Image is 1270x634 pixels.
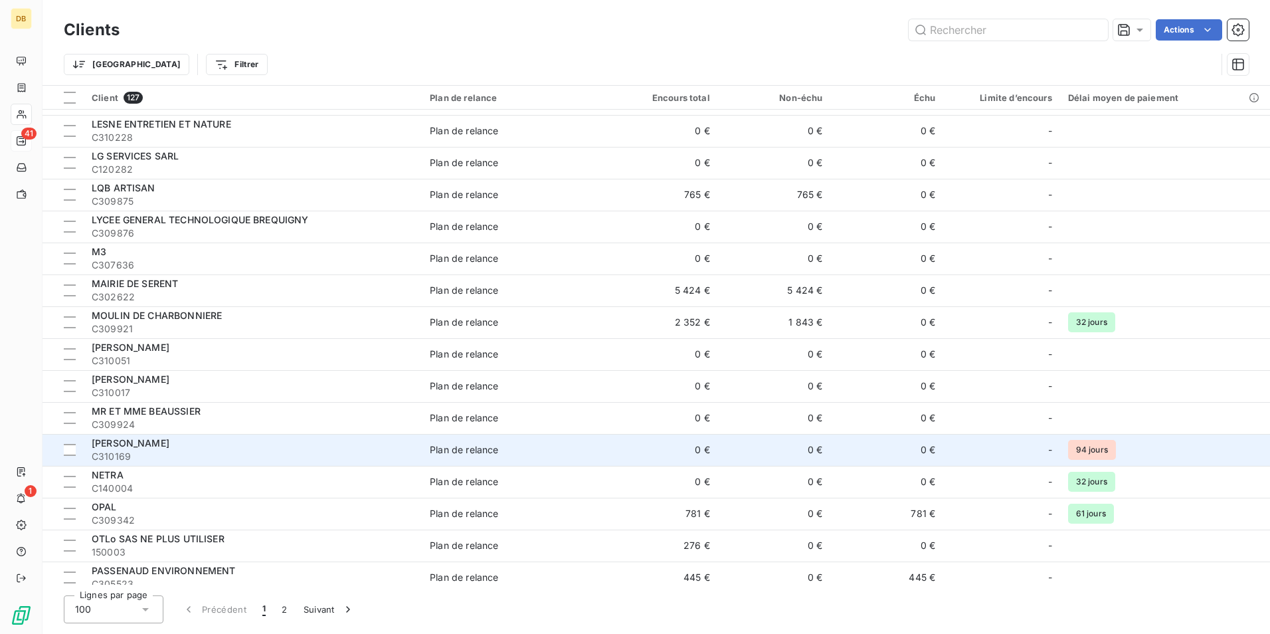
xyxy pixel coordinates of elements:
[718,370,831,402] td: 0 €
[262,603,266,616] span: 1
[92,565,235,576] span: PASSENAUD ENVIRONNEMENT
[430,284,498,297] div: Plan de relance
[605,243,718,274] td: 0 €
[726,92,823,103] div: Non-échu
[909,19,1108,41] input: Rechercher
[430,348,498,361] div: Plan de relance
[605,211,718,243] td: 0 €
[430,443,498,457] div: Plan de relance
[830,434,943,466] td: 0 €
[718,306,831,338] td: 1 843 €
[92,259,414,272] span: C307636
[92,150,179,161] span: LG SERVICES SARL
[430,379,498,393] div: Plan de relance
[830,274,943,306] td: 0 €
[430,411,498,425] div: Plan de relance
[1068,472,1115,492] span: 32 jours
[430,316,498,329] div: Plan de relance
[92,290,414,304] span: C302622
[718,402,831,434] td: 0 €
[830,562,943,593] td: 445 €
[92,450,414,463] span: C310169
[1048,571,1052,584] span: -
[92,322,414,336] span: C309921
[605,338,718,370] td: 0 €
[92,118,231,130] span: LESNE ENTRETIEN ET NATURE
[92,163,414,176] span: C120282
[605,274,718,306] td: 5 424 €
[830,306,943,338] td: 0 €
[92,533,225,544] span: OTLo SAS NE PLUS UTILISER
[430,507,498,520] div: Plan de relance
[718,179,831,211] td: 765 €
[830,530,943,562] td: 0 €
[605,466,718,498] td: 0 €
[718,338,831,370] td: 0 €
[830,243,943,274] td: 0 €
[11,8,32,29] div: DB
[92,131,414,144] span: C310228
[92,373,169,385] span: [PERSON_NAME]
[92,278,178,289] span: MAIRIE DE SERENT
[1048,220,1052,233] span: -
[718,530,831,562] td: 0 €
[605,402,718,434] td: 0 €
[1068,440,1116,460] span: 94 jours
[718,147,831,179] td: 0 €
[1068,312,1115,332] span: 32 jours
[605,306,718,338] td: 2 352 €
[21,128,37,140] span: 41
[605,370,718,402] td: 0 €
[718,466,831,498] td: 0 €
[830,466,943,498] td: 0 €
[1048,411,1052,425] span: -
[605,530,718,562] td: 276 €
[830,179,943,211] td: 0 €
[718,498,831,530] td: 0 €
[1048,316,1052,329] span: -
[1068,504,1114,524] span: 61 jours
[718,434,831,466] td: 0 €
[830,115,943,147] td: 0 €
[92,92,118,103] span: Client
[11,130,31,152] a: 41
[830,211,943,243] td: 0 €
[430,475,498,488] div: Plan de relance
[430,571,498,584] div: Plan de relance
[605,562,718,593] td: 445 €
[92,354,414,368] span: C310051
[1156,19,1222,41] button: Actions
[830,338,943,370] td: 0 €
[830,402,943,434] td: 0 €
[951,92,1052,103] div: Limite d’encours
[254,595,274,623] button: 1
[830,370,943,402] td: 0 €
[92,386,414,399] span: C310017
[1048,379,1052,393] span: -
[92,195,414,208] span: C309875
[718,562,831,593] td: 0 €
[75,603,91,616] span: 100
[718,274,831,306] td: 5 424 €
[718,211,831,243] td: 0 €
[92,437,169,449] span: [PERSON_NAME]
[92,227,414,240] span: C309876
[605,147,718,179] td: 0 €
[1048,348,1052,361] span: -
[1048,284,1052,297] span: -
[1048,252,1052,265] span: -
[613,92,710,103] div: Encours total
[92,310,222,321] span: MOULIN DE CHARBONNIERE
[92,501,117,512] span: OPAL
[430,156,498,169] div: Plan de relance
[25,485,37,497] span: 1
[64,54,189,75] button: [GEOGRAPHIC_DATA]
[92,418,414,431] span: C309924
[1048,156,1052,169] span: -
[92,546,414,559] span: 150003
[1225,589,1257,621] iframe: Intercom live chat
[430,188,498,201] div: Plan de relance
[1048,507,1052,520] span: -
[206,54,267,75] button: Filtrer
[274,595,295,623] button: 2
